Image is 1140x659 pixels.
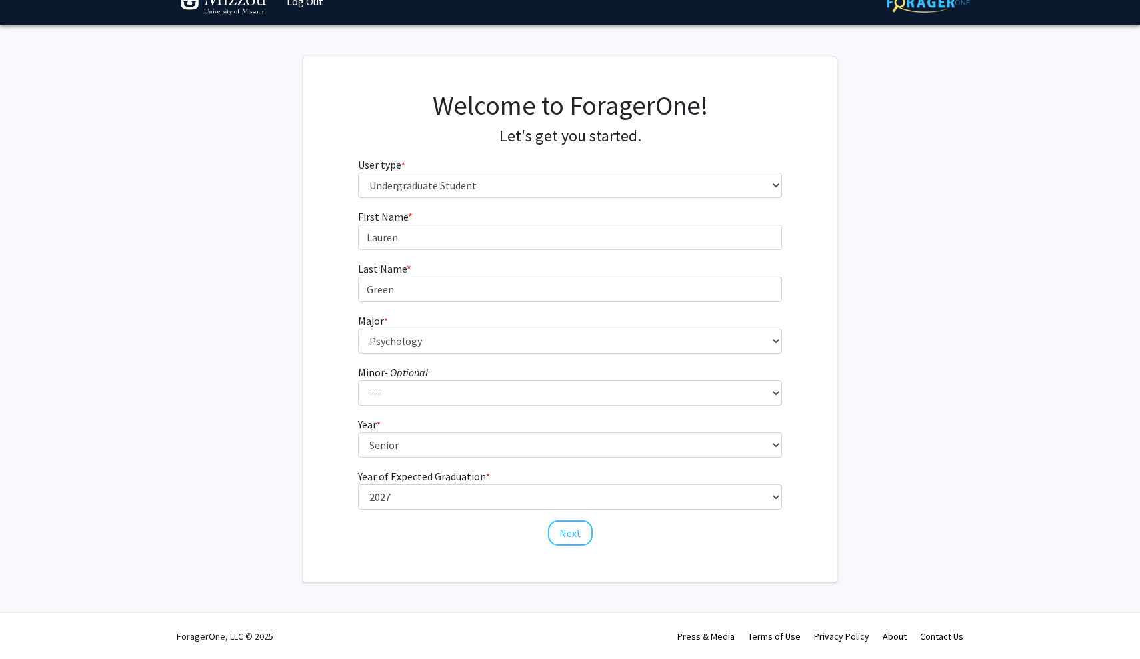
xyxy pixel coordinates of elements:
a: Privacy Policy [814,630,869,642]
span: First Name [358,210,408,223]
h4: Let's get you started. [358,127,783,146]
a: Contact Us [920,630,963,642]
button: Next [548,520,593,546]
label: Year [358,416,381,432]
a: Terms of Use [748,630,801,642]
i: - Optional [385,366,428,379]
a: Press & Media [677,630,735,642]
h1: Welcome to ForagerOne! [358,89,783,121]
label: Year of Expected Graduation [358,468,490,484]
label: Minor [358,364,428,380]
iframe: Chat [10,599,57,649]
label: User type [358,157,405,173]
label: Major [358,313,388,329]
a: About [883,630,907,642]
span: Last Name [358,262,407,275]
